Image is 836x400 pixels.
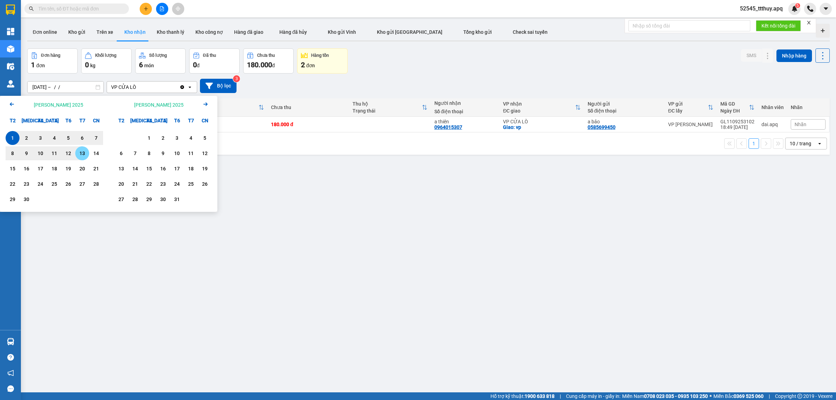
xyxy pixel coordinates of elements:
[128,114,142,128] div: [MEDICAL_DATA]
[791,6,798,12] img: icon-new-feature
[158,149,168,157] div: 9
[170,192,184,206] div: Choose Thứ Sáu, tháng 10 31 2025. It's available.
[176,6,180,11] span: aim
[434,109,496,114] div: Số điện thoại
[47,131,61,145] div: Choose Thứ Năm, tháng 09 4 2025. It's available.
[795,3,800,8] sup: 5
[156,192,170,206] div: Choose Thứ Năm, tháng 10 30 2025. It's available.
[49,149,59,157] div: 11
[311,53,329,58] div: Hàng tồn
[588,119,661,124] div: a bảo
[257,53,275,58] div: Chưa thu
[795,122,806,127] span: Nhãn
[503,119,580,124] div: VP CỬA LÒ
[22,134,31,142] div: 2
[49,164,59,173] div: 18
[6,192,20,206] div: Choose Thứ Hai, tháng 09 29 2025. It's available.
[47,162,61,176] div: Choose Thứ Năm, tháng 09 18 2025. It's available.
[790,140,811,147] div: 10 / trang
[353,101,421,107] div: Thu hộ
[63,149,73,157] div: 12
[116,195,126,203] div: 27
[170,131,184,145] div: Choose Thứ Sáu, tháng 10 3 2025. It's available.
[233,75,240,82] sup: 3
[170,146,184,160] div: Choose Thứ Sáu, tháng 10 10 2025. It's available.
[36,149,45,157] div: 10
[820,3,832,15] button: caret-down
[89,146,103,160] div: Choose Chủ Nhật, tháng 09 14 2025. It's available.
[200,149,210,157] div: 12
[8,195,17,203] div: 29
[7,354,14,361] span: question-circle
[791,105,826,110] div: Nhãn
[47,114,61,128] div: T5
[130,195,140,203] div: 28
[179,84,185,90] svg: Clear value
[184,162,198,176] div: Choose Thứ Bảy, tháng 10 18 2025. It's available.
[7,63,14,70] img: warehouse-icon
[142,114,156,128] div: T4
[197,63,200,68] span: đ
[91,180,101,188] div: 28
[20,146,33,160] div: Choose Thứ Ba, tháng 09 9 2025. It's available.
[8,134,17,142] div: 1
[756,20,801,31] button: Kết nối tổng đài
[193,61,197,69] span: 0
[119,24,151,40] button: Kho nhận
[49,180,59,188] div: 25
[710,395,712,398] span: ⚪️
[116,180,126,188] div: 20
[668,108,708,114] div: ĐC lấy
[7,370,14,376] span: notification
[247,61,272,69] span: 180.000
[36,164,45,173] div: 17
[191,108,258,114] div: HTTT
[20,162,33,176] div: Choose Thứ Ba, tháng 09 16 2025. It's available.
[75,114,89,128] div: T7
[61,131,75,145] div: Choose Thứ Sáu, tháng 09 5 2025. It's available.
[114,192,128,206] div: Choose Thứ Hai, tháng 10 27 2025. It's available.
[198,114,212,128] div: CN
[200,164,210,173] div: 19
[22,195,31,203] div: 30
[75,146,89,160] div: Choose Thứ Bảy, tháng 09 13 2025. It's available.
[20,192,33,206] div: Choose Thứ Ba, tháng 09 30 2025. It's available.
[184,146,198,160] div: Choose Thứ Bảy, tháng 10 11 2025. It's available.
[77,164,87,173] div: 20
[22,180,31,188] div: 23
[588,101,661,107] div: Người gửi
[823,6,829,12] span: caret-down
[130,164,140,173] div: 14
[500,98,584,117] th: Toggle SortBy
[186,149,196,157] div: 11
[434,100,496,106] div: Người nhận
[200,180,210,188] div: 26
[761,122,784,127] div: dai.apq
[272,63,275,68] span: đ
[77,180,87,188] div: 27
[89,114,103,128] div: CN
[349,98,431,117] th: Toggle SortBy
[90,63,95,68] span: kg
[490,392,555,400] span: Hỗ trợ kỹ thuật:
[8,149,17,157] div: 8
[761,22,795,30] span: Kết nối tổng đài
[38,5,121,13] input: Tìm tên, số ĐT hoặc mã đơn
[114,114,128,128] div: T2
[128,177,142,191] div: Choose Thứ Ba, tháng 10 21 2025. It's available.
[89,131,103,145] div: Choose Chủ Nhật, tháng 09 7 2025. It's available.
[139,61,143,69] span: 6
[6,131,20,145] div: Selected start date. Thứ Hai, tháng 09 1 2025. It's available.
[807,6,813,12] img: phone-icon
[33,162,47,176] div: Choose Thứ Tư, tháng 09 17 2025. It's available.
[170,114,184,128] div: T6
[184,177,198,191] div: Choose Thứ Bảy, tháng 10 25 2025. It's available.
[8,180,17,188] div: 22
[142,192,156,206] div: Choose Thứ Tư, tháng 10 29 2025. It's available.
[63,24,91,40] button: Kho gửi
[158,164,168,173] div: 16
[503,124,580,130] div: Giao: vp
[144,6,148,11] span: plus
[628,20,750,31] input: Nhập số tổng đài
[503,101,575,107] div: VP nhận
